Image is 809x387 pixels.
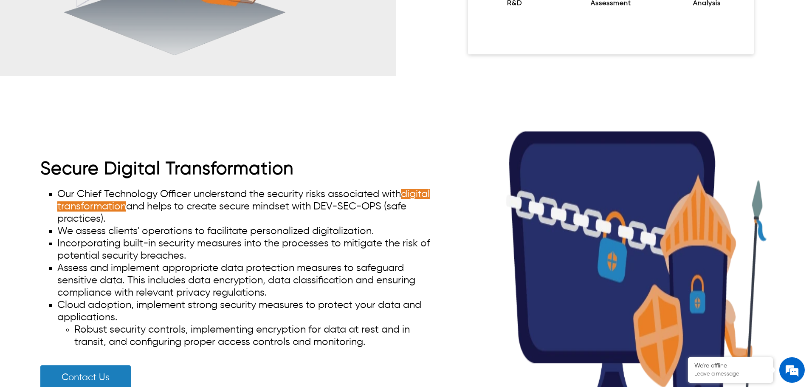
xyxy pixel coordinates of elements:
[124,262,154,273] em: Submit
[18,107,148,193] span: We are offline. Please leave us a message.
[44,48,143,59] div: Leave a message
[57,263,415,298] span: Assess and implement appropriate data protection measures to safeguard sensitive data. This inclu...
[694,362,767,370] div: We're offline
[59,223,65,228] img: salesiqlogo_leal7QplfZFryJ6FIlVepeu7OftD7mt8q6exU6-34PB8prfIgodN67KcxXM9Y7JQ_.png
[4,232,162,262] textarea: Type your message and click 'Submit'
[57,300,421,322] span: Cloud adoption, implement strong security measures to protect your data and applications.
[57,188,437,225] li: Our Chief Technology Officer understand the security risks associated with and helps to create se...
[139,4,160,25] div: Minimize live chat window
[57,226,374,236] span: We assess clients' operations to facilitate personalized digitalization.
[67,223,108,229] em: Driven by SalesIQ
[57,238,430,261] span: Incorporating built-in security measures into the processes to mitigate the risk of potential sec...
[14,51,36,56] img: logo_Zg8I0qSkbAqR2WFHt3p6CTuqpyXMFPubPcD2OT02zFN43Cy9FUNNG3NEPhM_Q1qe_.png
[40,158,437,180] h2: Secure Digital Transformation
[694,371,767,378] p: Leave a message
[74,325,410,347] span: Robust security controls, implementing encryption for data at rest and in transit, and configurin...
